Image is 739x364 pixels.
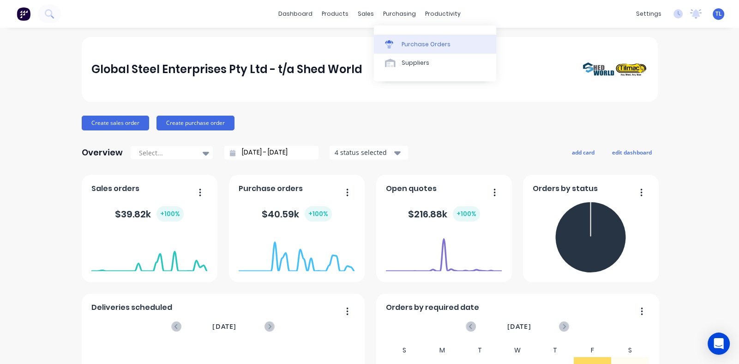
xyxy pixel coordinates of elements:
a: dashboard [274,7,317,21]
div: products [317,7,353,21]
button: 4 status selected [330,146,408,160]
img: Global Steel Enterprises Pty Ltd - t/a Shed World [583,62,648,77]
span: [DATE] [212,321,236,332]
div: Overview [82,143,123,162]
span: Orders by status [533,183,598,194]
a: Purchase Orders [374,35,496,53]
a: Suppliers [374,54,496,72]
div: W [499,344,536,357]
div: sales [353,7,379,21]
div: Global Steel Enterprises Pty Ltd - t/a Shed World [91,60,362,79]
div: M [423,344,461,357]
button: add card [566,146,601,158]
img: Factory [17,7,30,21]
div: productivity [421,7,465,21]
button: Create purchase order [156,116,234,130]
div: + 100 % [156,206,184,222]
span: TL [715,10,722,18]
div: $ 40.59k [262,206,332,222]
div: T [536,344,574,357]
div: $ 39.82k [115,206,184,222]
div: F [574,344,612,357]
div: settings [631,7,666,21]
button: edit dashboard [606,146,658,158]
span: Open quotes [386,183,437,194]
span: Sales orders [91,183,139,194]
div: + 100 % [453,206,480,222]
div: 4 status selected [335,148,393,157]
div: $ 216.88k [408,206,480,222]
div: Open Intercom Messenger [708,333,730,355]
div: purchasing [379,7,421,21]
span: Deliveries scheduled [91,302,172,313]
div: T [461,344,499,357]
span: Purchase orders [239,183,303,194]
div: + 100 % [305,206,332,222]
button: Create sales order [82,116,149,130]
div: S [385,344,423,357]
div: S [611,344,649,357]
div: Suppliers [402,59,429,67]
div: Purchase Orders [402,40,451,49]
span: [DATE] [507,321,531,332]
